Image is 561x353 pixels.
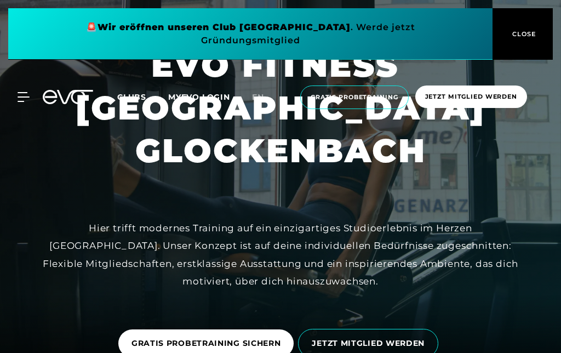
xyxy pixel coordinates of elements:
[117,92,168,102] a: Clubs
[311,93,398,102] span: Gratis Probetraining
[252,92,264,102] span: en
[168,92,230,102] a: MYEVO LOGIN
[312,338,425,349] span: JETZT MITGLIED WERDEN
[131,338,281,349] span: GRATIS PROBETRAINING SICHERN
[412,86,530,109] a: Jetzt Mitglied werden
[493,8,553,60] button: CLOSE
[117,92,146,102] span: Clubs
[510,29,536,39] span: CLOSE
[297,86,412,109] a: Gratis Probetraining
[252,91,277,104] a: en
[425,92,517,101] span: Jetzt Mitglied werden
[34,219,527,290] div: Hier trifft modernes Training auf ein einzigartiges Studioerlebnis im Herzen [GEOGRAPHIC_DATA]. U...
